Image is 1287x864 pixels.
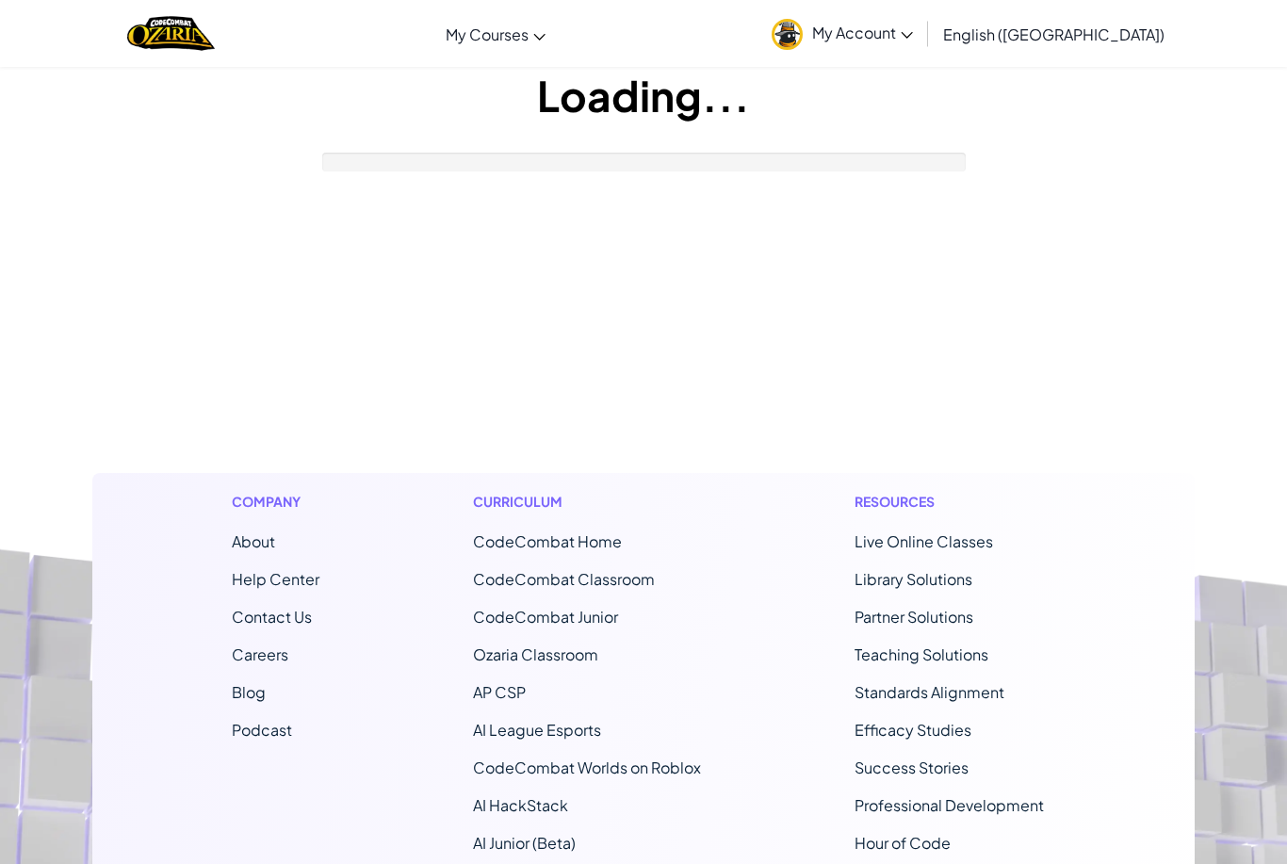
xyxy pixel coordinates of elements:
[473,720,601,740] a: AI League Esports
[232,644,288,664] a: Careers
[855,492,1055,512] h1: Resources
[855,795,1044,815] a: Professional Development
[812,23,913,42] span: My Account
[446,24,529,44] span: My Courses
[127,14,215,53] a: Ozaria by CodeCombat logo
[436,8,555,59] a: My Courses
[855,644,988,664] a: Teaching Solutions
[855,682,1004,702] a: Standards Alignment
[473,644,598,664] a: Ozaria Classroom
[762,4,922,63] a: My Account
[473,682,526,702] a: AP CSP
[855,607,973,627] a: Partner Solutions
[232,531,275,551] a: About
[127,14,215,53] img: Home
[855,569,972,589] a: Library Solutions
[232,607,312,627] span: Contact Us
[855,758,969,777] a: Success Stories
[855,720,971,740] a: Efficacy Studies
[473,531,622,551] span: CodeCombat Home
[232,569,319,589] a: Help Center
[934,8,1174,59] a: English ([GEOGRAPHIC_DATA])
[855,531,993,551] a: Live Online Classes
[473,607,618,627] a: CodeCombat Junior
[855,833,951,853] a: Hour of Code
[232,720,292,740] a: Podcast
[232,492,319,512] h1: Company
[473,833,576,853] a: AI Junior (Beta)
[943,24,1165,44] span: English ([GEOGRAPHIC_DATA])
[473,795,568,815] a: AI HackStack
[473,569,655,589] a: CodeCombat Classroom
[473,492,701,512] h1: Curriculum
[473,758,701,777] a: CodeCombat Worlds on Roblox
[232,682,266,702] a: Blog
[772,19,803,50] img: avatar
